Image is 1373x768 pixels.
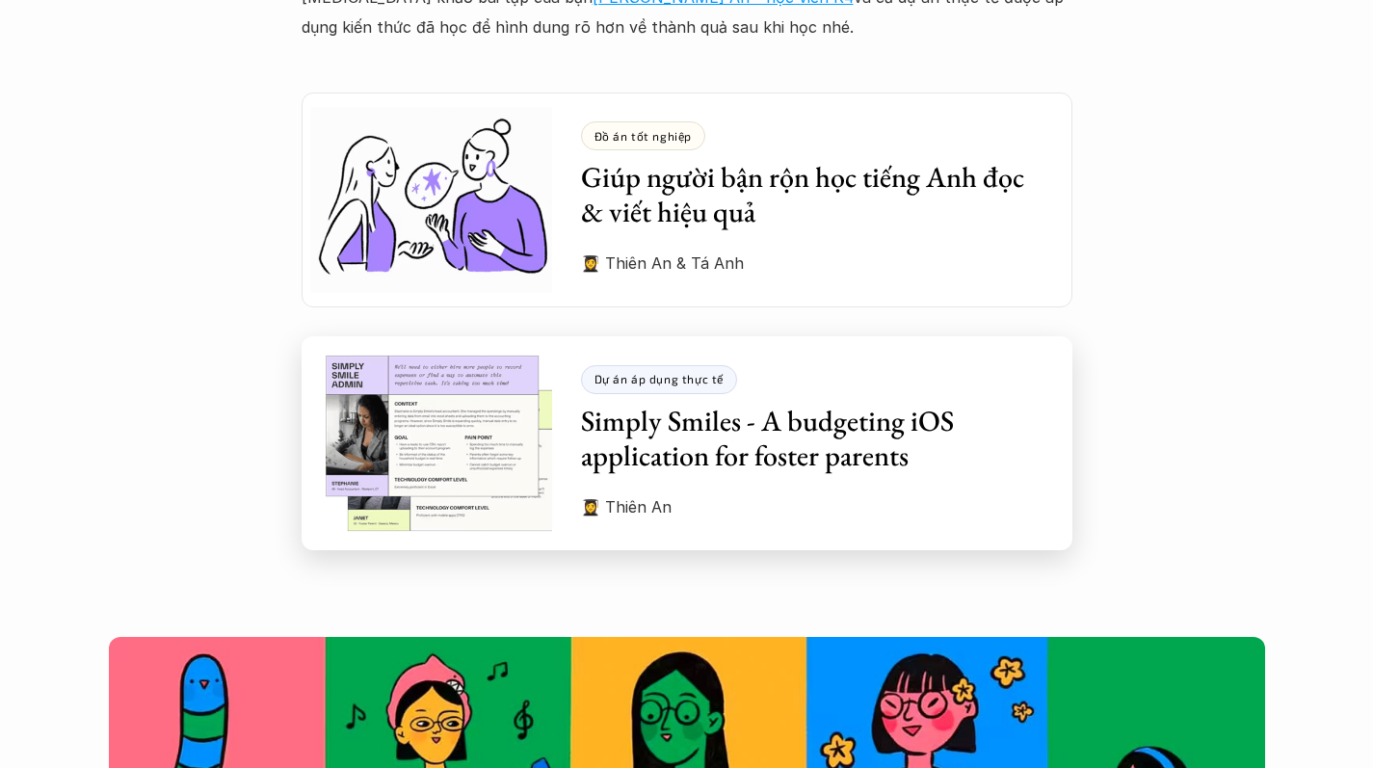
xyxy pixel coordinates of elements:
[302,336,1072,550] a: Dự án áp dụng thực tếSimply Smiles - A budgeting iOS application for foster parents👩‍🎓 Thiên An
[581,160,1043,229] h3: Giúp người bận rộn học tiếng Anh đọc & viết hiệu quả
[594,372,725,385] p: Dự án áp dụng thực tế
[581,404,1043,473] h3: Simply Smiles - A budgeting iOS application for foster parents
[581,249,1043,278] p: 👩‍🎓 Thiên An & Tá Anh
[594,129,693,143] p: Đồ án tốt nghiệp
[581,492,1043,521] p: 👩‍🎓 Thiên An
[302,93,1072,306] a: Đồ án tốt nghiệpGiúp người bận rộn học tiếng Anh đọc & viết hiệu quả👩‍🎓 Thiên An & Tá Anh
